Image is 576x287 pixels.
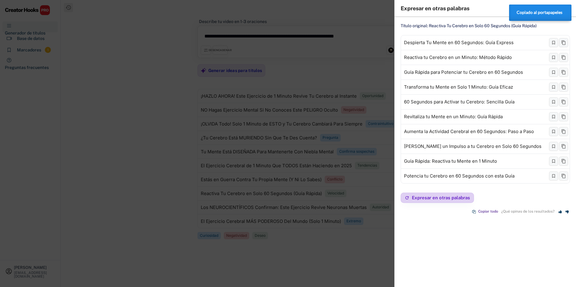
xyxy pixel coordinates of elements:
font: Transforma tu Mente en Solo 1 Minuto: Guía Eficaz [404,84,513,90]
font: Copiar todo [478,209,498,214]
font: Guía Rápida: Reactiva tu Mente en 1 Minuto [404,158,497,164]
font: [PERSON_NAME] un Impulso a tu Cerebro en Solo 60 Segundos [404,143,541,149]
font: Aumenta la Actividad Cerebral en 60 Segundos: Paso a Paso [404,129,534,134]
font: ¿Qué opinas de los resultados? [501,209,554,214]
font: Reactiva tu Cerebro en un Minuto: Método Rápido [404,54,512,60]
font: Potencia tu Cerebro en 60 Segundos con esta Guía [404,173,515,179]
button: Expresar en otras palabras [401,193,474,203]
font: Expresar en otras palabras [401,5,469,11]
font: Guía Rápida para Potenciar tu Cerebro en 60 Segundos [404,69,523,75]
font: Copiado al portapapeles [517,10,562,15]
font: Título original: Reactiva Tu Cerebro en Solo 60 Segundos (Guía Rápida) [401,23,537,28]
font: Despierta Tu Mente en 60 Segundos: Guía Express [404,40,514,45]
font: Expresar en otras palabras [412,195,470,200]
font: 60 Segundos para Activar tu Cerebro: Sencilla Guía [404,99,515,105]
font: Revitaliza tu Mente en un Minuto: Guía Rápida [404,114,503,119]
